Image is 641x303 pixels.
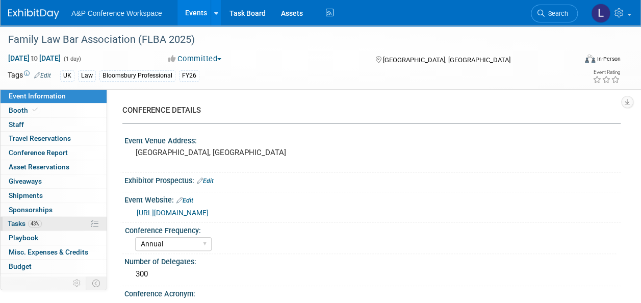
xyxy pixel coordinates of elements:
a: Conference Report [1,146,107,160]
span: ROI, Objectives & ROO [9,276,77,285]
td: Personalize Event Tab Strip [68,276,86,290]
td: Toggle Event Tabs [86,276,107,290]
span: Shipments [9,191,43,199]
a: Tasks43% [1,217,107,231]
div: In-Person [597,55,621,63]
div: 300 [132,266,613,282]
span: Tasks [8,219,42,228]
i: Booth reservation complete [33,107,38,113]
div: Bloomsbury Professional [99,70,175,81]
a: Search [531,5,578,22]
span: [GEOGRAPHIC_DATA], [GEOGRAPHIC_DATA] [383,56,510,64]
span: Misc. Expenses & Credits [9,248,88,256]
img: Format-Inperson.png [585,55,595,63]
div: Event Venue Address: [124,133,621,146]
span: 43% [28,220,42,228]
a: Shipments [1,189,107,203]
a: Sponsorships [1,203,107,217]
span: Staff [9,120,24,129]
a: Travel Reservations [1,132,107,145]
span: Event Information [9,92,66,100]
div: Event Format [531,53,621,68]
div: CONFERENCE DETAILS [122,105,613,116]
span: Conference Report [9,148,68,157]
span: Sponsorships [9,206,53,214]
div: Event Website: [124,192,621,206]
a: Playbook [1,231,107,245]
img: Louise Morgan [591,4,610,23]
a: Budget [1,260,107,273]
div: Conference Acronym: [124,286,621,299]
a: Booth [1,104,107,117]
div: Event Rating [593,70,620,75]
a: Edit [34,72,51,79]
span: Booth [9,106,40,114]
div: Law [78,70,96,81]
div: Family Law Bar Association (FLBA 2025) [5,31,568,49]
span: (1 day) [63,56,81,62]
div: Conference Frequency: [125,223,616,236]
a: [URL][DOMAIN_NAME] [137,209,209,217]
span: Search [545,10,568,17]
span: Asset Reservations [9,163,69,171]
pre: [GEOGRAPHIC_DATA], [GEOGRAPHIC_DATA] [136,148,320,157]
button: Committed [165,54,225,64]
div: FY26 [179,70,199,81]
span: to [30,54,39,62]
a: Edit [176,197,193,204]
div: Exhibitor Prospectus: [124,173,621,186]
a: Event Information [1,89,107,103]
div: Number of Delegates: [124,254,621,267]
div: UK [60,70,74,81]
span: A&P Conference Workspace [71,9,162,17]
a: ROI, Objectives & ROO [1,274,107,288]
span: Travel Reservations [9,134,71,142]
a: Staff [1,118,107,132]
a: Asset Reservations [1,160,107,174]
a: Giveaways [1,174,107,188]
img: ExhibitDay [8,9,59,19]
span: [DATE] [DATE] [8,54,61,63]
span: Playbook [9,234,38,242]
td: Tags [8,70,51,82]
a: Edit [197,178,214,185]
a: Misc. Expenses & Credits [1,245,107,259]
span: Giveaways [9,177,42,185]
span: Budget [9,262,32,270]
